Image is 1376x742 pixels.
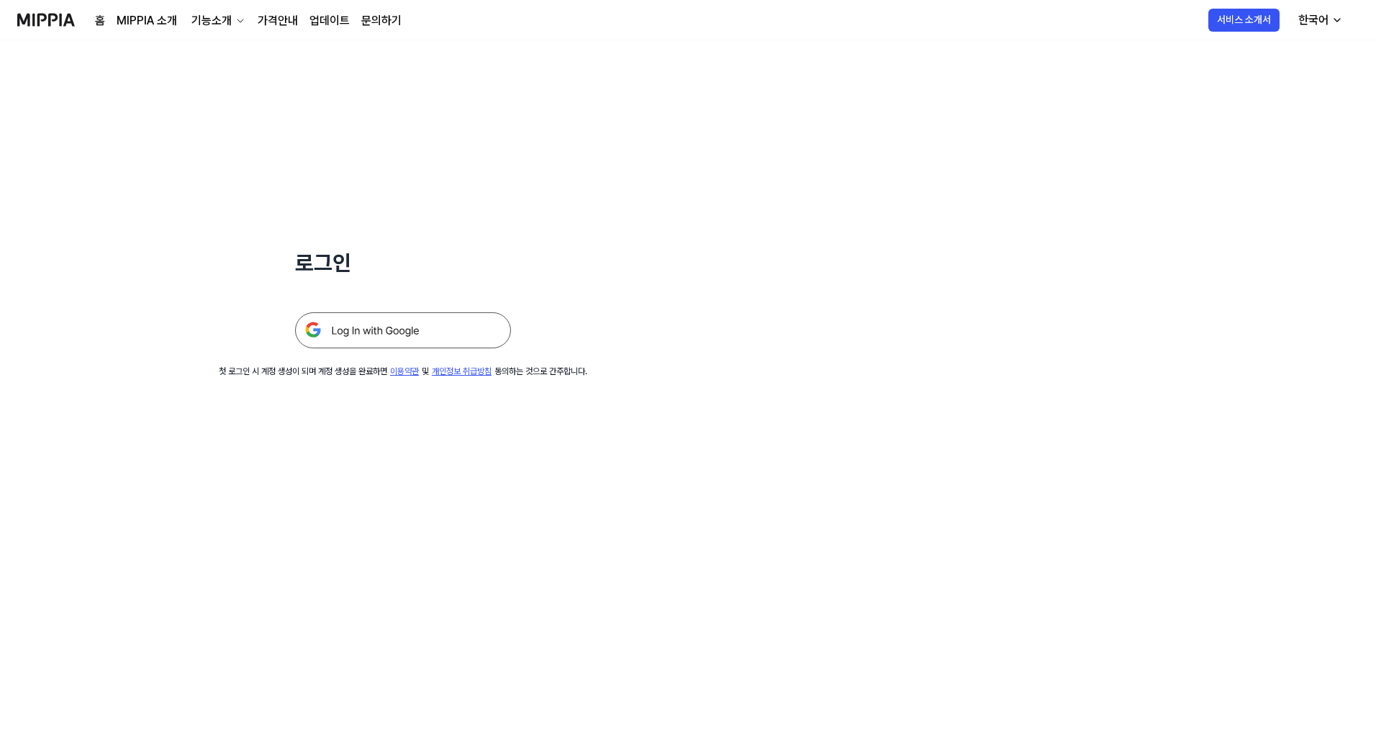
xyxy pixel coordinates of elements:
[390,366,419,376] a: 이용약관
[295,248,511,278] h1: 로그인
[432,366,492,376] a: 개인정보 취급방침
[295,312,511,348] img: 구글 로그인 버튼
[1287,6,1352,35] button: 한국어
[219,366,587,378] div: 첫 로그인 시 계정 생성이 되며 계정 생성을 완료하면 및 동의하는 것으로 간주합니다.
[258,12,298,30] a: 가격안내
[117,12,177,30] a: MIPPIA 소개
[95,12,105,30] a: 홈
[309,12,350,30] a: 업데이트
[189,12,246,30] button: 기능소개
[1208,9,1280,32] button: 서비스 소개서
[361,12,402,30] a: 문의하기
[1295,12,1331,29] div: 한국어
[189,12,235,30] div: 기능소개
